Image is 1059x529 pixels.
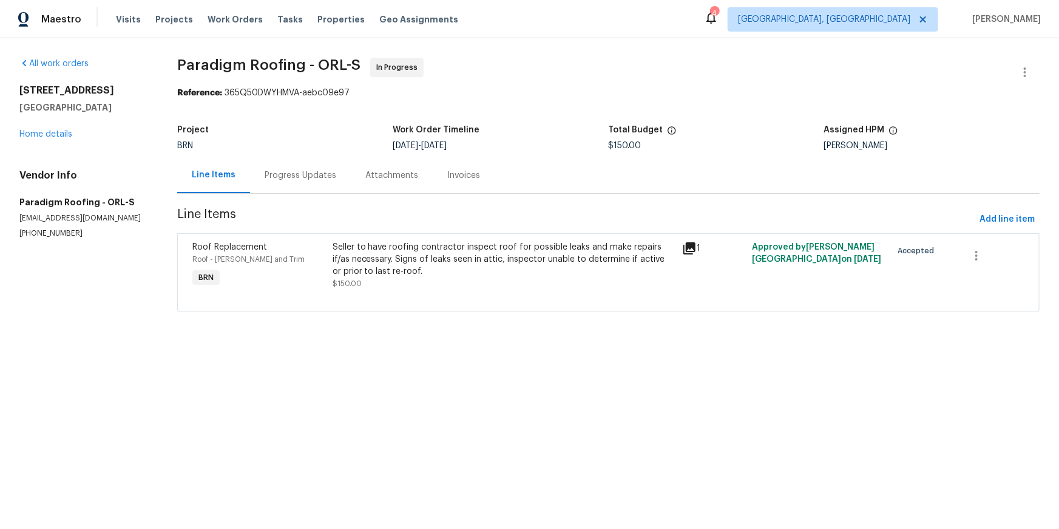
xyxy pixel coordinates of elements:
[192,256,305,263] span: Roof - [PERSON_NAME] and Trim
[177,126,209,134] h5: Project
[376,61,422,73] span: In Progress
[177,142,193,150] span: BRN
[177,58,360,72] span: Paradigm Roofing - ORL-S
[682,241,745,256] div: 1
[317,13,365,26] span: Properties
[177,208,975,231] span: Line Items
[393,142,418,150] span: [DATE]
[967,13,1041,26] span: [PERSON_NAME]
[609,126,663,134] h5: Total Budget
[447,169,480,182] div: Invoices
[19,196,148,208] h5: Paradigm Roofing - ORL-S
[19,228,148,239] p: [PHONE_NUMBER]
[19,169,148,182] h4: Vendor Info
[19,101,148,114] h5: [GEOGRAPHIC_DATA]
[393,126,479,134] h5: Work Order Timeline
[19,130,72,138] a: Home details
[393,142,447,150] span: -
[710,7,719,19] div: 4
[277,15,303,24] span: Tasks
[379,13,458,26] span: Geo Assignments
[421,142,447,150] span: [DATE]
[854,255,881,264] span: [DATE]
[208,13,263,26] span: Work Orders
[824,142,1040,150] div: [PERSON_NAME]
[824,126,885,134] h5: Assigned HPM
[19,213,148,224] p: [EMAIL_ADDRESS][DOMAIN_NAME]
[192,169,235,181] div: Line Items
[265,169,336,182] div: Progress Updates
[667,126,677,142] span: The total cost of line items that have been proposed by Opendoor. This sum includes line items th...
[333,241,675,278] div: Seller to have roofing contractor inspect roof for possible leaks and make repairs if/as necessar...
[192,243,267,251] span: Roof Replacement
[609,142,641,150] span: $150.00
[752,243,881,264] span: Approved by [PERSON_NAME][GEOGRAPHIC_DATA] on
[888,126,898,142] span: The hpm assigned to this work order.
[738,13,910,26] span: [GEOGRAPHIC_DATA], [GEOGRAPHIC_DATA]
[365,169,418,182] div: Attachments
[979,212,1035,227] span: Add line item
[19,60,89,68] a: All work orders
[333,280,362,287] span: $150.00
[155,13,193,26] span: Projects
[898,245,939,257] span: Accepted
[177,87,1040,99] div: 365Q50DWYHMVA-aebc09e97
[41,13,81,26] span: Maestro
[19,84,148,97] h2: [STREET_ADDRESS]
[116,13,141,26] span: Visits
[177,89,222,97] b: Reference:
[975,208,1040,231] button: Add line item
[194,271,218,284] span: BRN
